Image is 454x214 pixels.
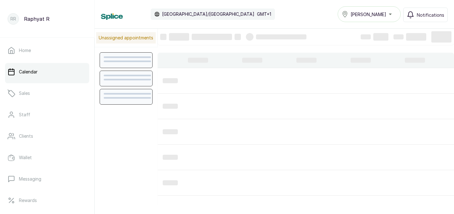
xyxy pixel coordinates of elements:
span: [PERSON_NAME] [351,11,386,18]
p: GMT+1 [257,11,271,17]
p: Staff [19,112,30,118]
p: Messaging [19,176,41,182]
a: Wallet [5,149,89,166]
p: Unassigned appointments [96,32,156,43]
p: Calendar [19,69,38,75]
p: Rewards [19,197,37,204]
p: Wallet [19,154,32,161]
p: Home [19,47,31,54]
a: Sales [5,84,89,102]
a: Messaging [5,170,89,188]
a: Calendar [5,63,89,81]
a: Home [5,42,89,59]
p: Raphyat R [24,15,49,23]
p: Sales [19,90,30,96]
p: Clients [19,133,33,139]
p: [GEOGRAPHIC_DATA]/[GEOGRAPHIC_DATA] [162,11,254,17]
span: Notifications [417,12,444,18]
button: [PERSON_NAME] [338,6,401,22]
a: Rewards [5,192,89,209]
a: Clients [5,127,89,145]
a: Staff [5,106,89,124]
p: RR [10,16,16,22]
button: Notifications [403,8,448,22]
